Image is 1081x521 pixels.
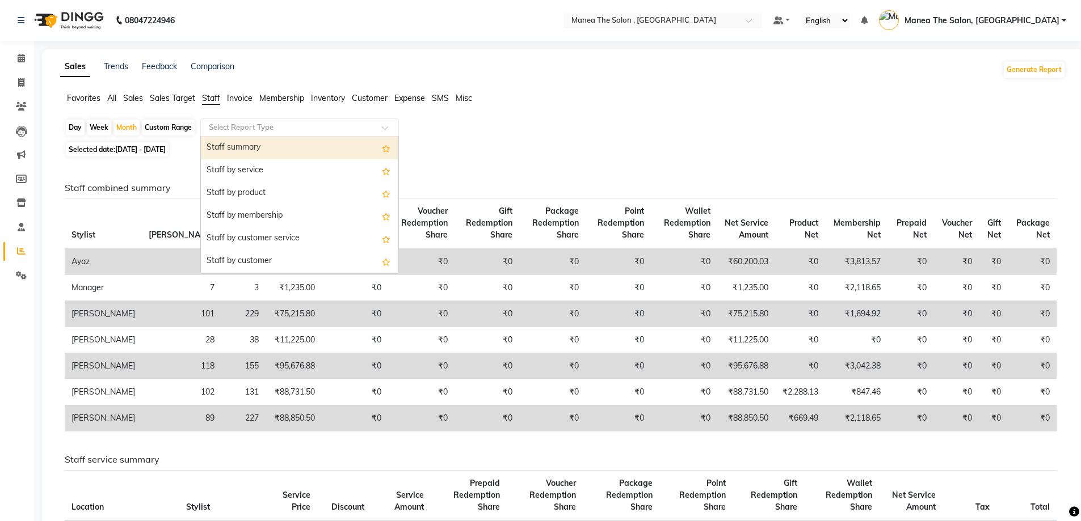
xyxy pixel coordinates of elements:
span: Selected date: [66,142,169,156]
td: 101 [142,301,221,327]
div: Custom Range [142,120,195,135]
td: ₹0 [322,405,388,431]
td: ₹0 [979,327,1008,353]
td: ₹0 [519,379,586,405]
span: Discount [331,502,364,512]
td: 155 [221,353,266,379]
span: Add this report to Favorites List [382,209,390,223]
span: [PERSON_NAME] [149,230,214,240]
td: 3 [221,275,266,301]
td: ₹2,288.13 [775,379,826,405]
td: 131 [221,379,266,405]
b: 08047224946 [125,5,175,36]
td: ₹0 [1008,301,1057,327]
td: ₹1,235.00 [717,275,775,301]
td: ₹0 [1008,248,1057,275]
td: ₹0 [887,275,933,301]
span: Stylist [71,230,95,240]
td: ₹0 [586,327,651,353]
span: Staff [202,93,220,103]
td: ₹0 [455,327,519,353]
td: ₹0 [651,301,717,327]
h6: Staff combined summary [65,183,1057,193]
td: ₹0 [322,327,388,353]
td: ₹0 [322,275,388,301]
span: Manea The Salon, [GEOGRAPHIC_DATA] [905,15,1059,27]
td: ₹0 [388,275,455,301]
td: ₹0 [825,327,887,353]
td: ₹0 [887,379,933,405]
td: 102 [142,379,221,405]
td: ₹0 [388,353,455,379]
td: [PERSON_NAME] [65,379,142,405]
td: ₹0 [519,301,586,327]
td: ₹0 [1008,327,1057,353]
td: ₹0 [388,327,455,353]
td: ₹0 [1008,275,1057,301]
td: ₹0 [388,405,455,431]
td: ₹11,225.00 [266,327,322,353]
span: [DATE] - [DATE] [115,145,166,154]
td: [PERSON_NAME] [65,405,142,431]
span: Expense [394,93,425,103]
td: ₹0 [933,327,979,353]
td: ₹0 [455,379,519,405]
td: ₹88,850.50 [266,405,322,431]
span: Gift Net [987,218,1001,240]
td: ₹0 [887,301,933,327]
div: Staff by customer service [201,227,398,250]
span: Sales [123,93,143,103]
span: Point Redemption Share [598,206,644,240]
span: Membership [259,93,304,103]
span: Favorites [67,93,100,103]
span: Product Net [789,218,818,240]
h6: Staff service summary [65,454,1057,465]
td: 89 [142,405,221,431]
td: ₹0 [388,301,455,327]
a: Feedback [142,61,177,71]
span: Invoice [227,93,253,103]
td: ₹2,118.65 [825,275,887,301]
span: Misc [456,93,472,103]
td: ₹0 [519,327,586,353]
td: ₹0 [775,301,826,327]
td: [PERSON_NAME] [65,327,142,353]
td: ₹0 [651,405,717,431]
td: ₹0 [933,405,979,431]
td: ₹0 [519,275,586,301]
td: ₹0 [775,248,826,275]
td: ₹0 [455,275,519,301]
span: Add this report to Favorites List [382,164,390,177]
span: Voucher Redemption Share [529,478,576,512]
td: ₹1,694.92 [825,301,887,327]
td: ₹0 [651,353,717,379]
td: ₹0 [586,379,651,405]
td: ₹0 [651,327,717,353]
span: Package Net [1016,218,1050,240]
td: ₹0 [651,379,717,405]
td: 118 [142,353,221,379]
span: Voucher Net [942,218,972,240]
div: Week [87,120,111,135]
span: Tax [975,502,990,512]
td: ₹0 [933,353,979,379]
td: ₹0 [322,379,388,405]
td: [PERSON_NAME] [65,353,142,379]
span: Total [1030,502,1050,512]
a: Trends [104,61,128,71]
td: ₹0 [775,353,826,379]
td: ₹0 [979,275,1008,301]
td: ₹0 [887,248,933,275]
div: Day [66,120,85,135]
span: Membership Net [834,218,881,240]
span: Package Redemption Share [532,206,579,240]
div: Staff by membership [201,205,398,227]
td: ₹0 [775,327,826,353]
span: Sales Target [150,93,195,103]
span: Prepaid Net [897,218,927,240]
td: ₹0 [887,405,933,431]
td: 38 [221,327,266,353]
span: Prepaid Redemption Share [453,478,500,512]
td: ₹0 [979,353,1008,379]
td: ₹0 [1008,379,1057,405]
